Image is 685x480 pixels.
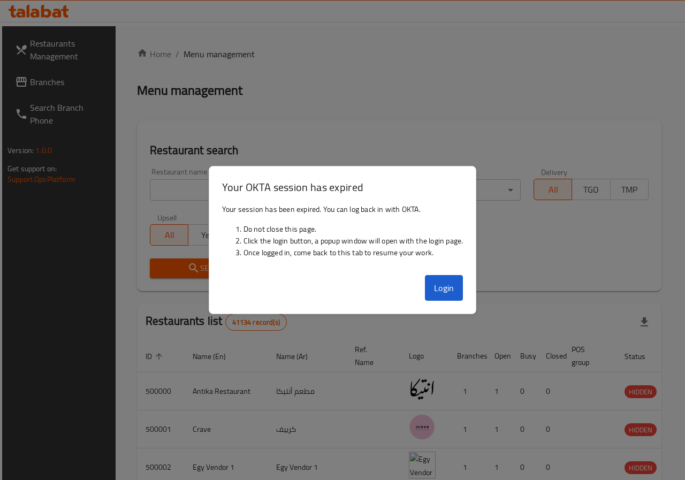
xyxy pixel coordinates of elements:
[243,223,463,235] li: Do not close this page.
[243,247,463,258] li: Once logged in, come back to this tab to resume your work.
[425,275,463,301] button: Login
[209,199,476,271] div: Your session has been expired. You can log back in with OKTA.
[243,235,463,247] li: Click the login button, a popup window will open with the login page.
[222,179,463,195] h3: Your OKTA session has expired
